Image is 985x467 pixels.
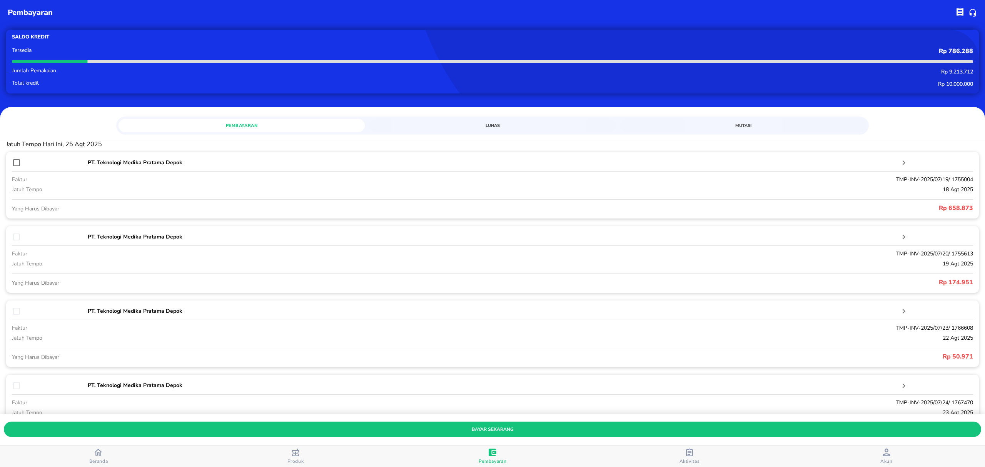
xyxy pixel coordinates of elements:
[12,324,412,332] p: faktur
[412,260,973,268] p: 19 Agt 2025
[412,185,973,193] p: 18 Agt 2025
[620,119,866,132] a: Mutasi
[88,158,899,167] p: PT. Teknologi Medika Pratama Depok
[197,445,394,467] button: Produk
[412,48,973,55] p: Rp 786.288
[412,175,973,183] p: TMP-INV-2025/07/19/ 1755004
[369,119,616,132] a: Lunas
[12,48,412,53] p: Tersedia
[12,399,412,407] p: faktur
[374,122,611,129] span: Lunas
[88,381,899,389] p: PT. Teknologi Medika Pratama Depok
[479,458,507,464] span: Pembayaran
[591,445,788,467] button: Aktivitas
[12,80,412,86] p: Total kredit
[12,279,492,287] p: Yang Harus Dibayar
[412,80,973,88] p: Rp 10.000.000
[12,353,492,361] p: Yang Harus Dibayar
[287,458,304,464] span: Produk
[123,122,360,129] span: Pembayaran
[412,409,973,417] p: 23 Agt 2025
[8,7,53,18] p: pembayaran
[625,122,862,129] span: Mutasi
[12,250,412,258] p: faktur
[119,119,365,132] a: Pembayaran
[12,175,412,183] p: faktur
[412,399,973,407] p: TMP-INV-2025/07/24/ 1767470
[12,68,412,73] p: Jumlah Pemakaian
[412,250,973,258] p: TMP-INV-2025/07/20/ 1755613
[492,278,973,287] p: Rp 174.951
[12,334,412,342] p: jatuh tempo
[679,458,700,464] span: Aktivitas
[88,233,899,241] p: PT. Teknologi Medika Pratama Depok
[412,324,973,332] p: TMP-INV-2025/07/23/ 1766608
[89,458,108,464] span: Beranda
[492,352,973,361] p: Rp 50.971
[12,185,412,193] p: jatuh tempo
[6,141,979,148] p: Jatuh Tempo Hari Ini, 25 Agt 2025
[12,409,412,417] p: jatuh tempo
[88,307,899,315] p: PT. Teknologi Medika Pratama Depok
[880,458,893,464] span: Akun
[394,445,591,467] button: Pembayaran
[412,334,973,342] p: 22 Agt 2025
[12,205,492,213] p: Yang Harus Dibayar
[12,33,492,41] p: Saldo kredit
[412,68,973,75] p: Rp 9.213.712
[492,203,973,213] p: Rp 658.873
[4,422,981,437] button: bayar sekarang
[12,260,412,268] p: jatuh tempo
[10,425,975,434] span: bayar sekarang
[116,117,869,132] div: simple tabs
[788,445,985,467] button: Akun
